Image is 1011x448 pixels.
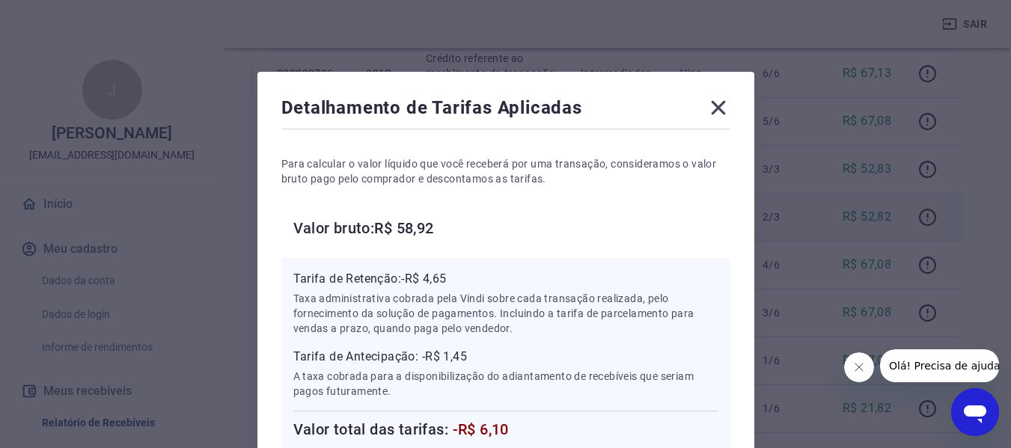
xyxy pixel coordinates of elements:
[293,270,718,288] p: Tarifa de Retenção: -R$ 4,65
[281,96,730,126] div: Detalhamento de Tarifas Aplicadas
[453,420,509,438] span: -R$ 6,10
[293,348,718,366] p: Tarifa de Antecipação: -R$ 1,45
[281,156,730,186] p: Para calcular o valor líquido que você receberá por uma transação, consideramos o valor bruto pag...
[293,417,718,441] h6: Valor total das tarifas:
[9,10,126,22] span: Olá! Precisa de ajuda?
[880,349,999,382] iframe: Mensagem da empresa
[293,216,730,240] h6: Valor bruto: R$ 58,92
[844,352,874,382] iframe: Fechar mensagem
[293,369,718,399] p: A taxa cobrada para a disponibilização do adiantamento de recebíveis que seriam pagos futuramente.
[951,388,999,436] iframe: Botão para abrir a janela de mensagens
[293,291,718,336] p: Taxa administrativa cobrada pela Vindi sobre cada transação realizada, pelo fornecimento da soluç...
